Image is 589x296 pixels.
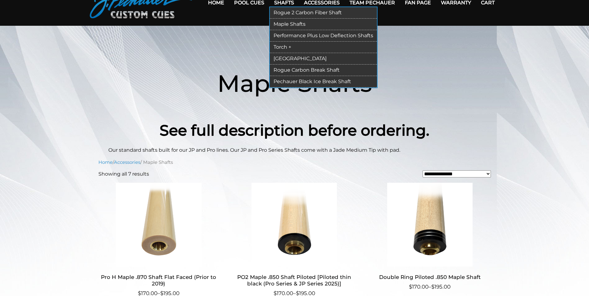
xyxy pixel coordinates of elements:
[431,284,451,290] bdi: 195.00
[409,284,428,290] bdi: 170.00
[431,284,434,290] span: $
[98,170,149,178] p: Showing all 7 results
[234,271,355,289] h2: PO2 Maple .850 Shaft Piloted [Piloted thin black (Pro Series & JP Series 2025)]
[270,53,377,65] a: [GEOGRAPHIC_DATA]
[369,183,490,267] img: Double Ring Piloted .850 Maple Shaft
[270,42,377,53] a: Torch +
[98,271,219,289] h2: Pro H Maple .870 Shaft Flat Faced (Prior to 2019)
[98,159,491,166] nav: Breadcrumb
[369,283,490,291] span: –
[98,183,219,267] img: Pro H Maple .870 Shaft Flat Faced (Prior to 2019)
[409,284,412,290] span: $
[369,183,490,291] a: Double Ring Piloted .850 Maple Shaft $170.00–$195.00
[270,19,377,30] a: Maple Shafts
[270,30,377,42] a: Performance Plus Low Deflection Shafts
[234,183,355,267] img: PO2 Maple .850 Shaft Piloted [Piloted thin black (Pro Series & JP Series 2025)]
[270,76,377,87] a: Pechauer Black Ice Break Shaft
[217,69,372,98] span: Maple Shafts
[108,146,481,154] p: Our standard shafts built for our JP and Pro lines. Our JP and Pro Series Shafts come with a Jade...
[160,121,429,139] strong: See full description before ordering.
[369,271,490,283] h2: Double Ring Piloted .850 Maple Shaft
[114,159,140,165] a: Accessories
[423,170,491,177] select: Shop order
[270,7,377,19] a: Rogue 2 Carbon Fiber Shaft
[270,65,377,76] a: Rogue Carbon Break Shaft
[98,159,113,165] a: Home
